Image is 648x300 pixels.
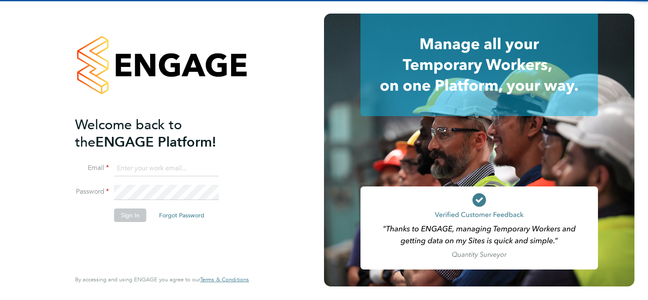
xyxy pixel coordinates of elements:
[75,116,240,151] h2: ENGAGE Platform!
[114,161,219,176] input: Enter your work email...
[75,117,182,150] span: Welcome back to the
[114,208,146,222] button: Sign In
[152,208,211,222] button: Forgot Password
[75,164,109,172] label: Email
[200,276,249,283] a: Terms & Conditions
[75,276,249,283] span: By accessing and using ENGAGE you agree to our
[75,187,109,196] label: Password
